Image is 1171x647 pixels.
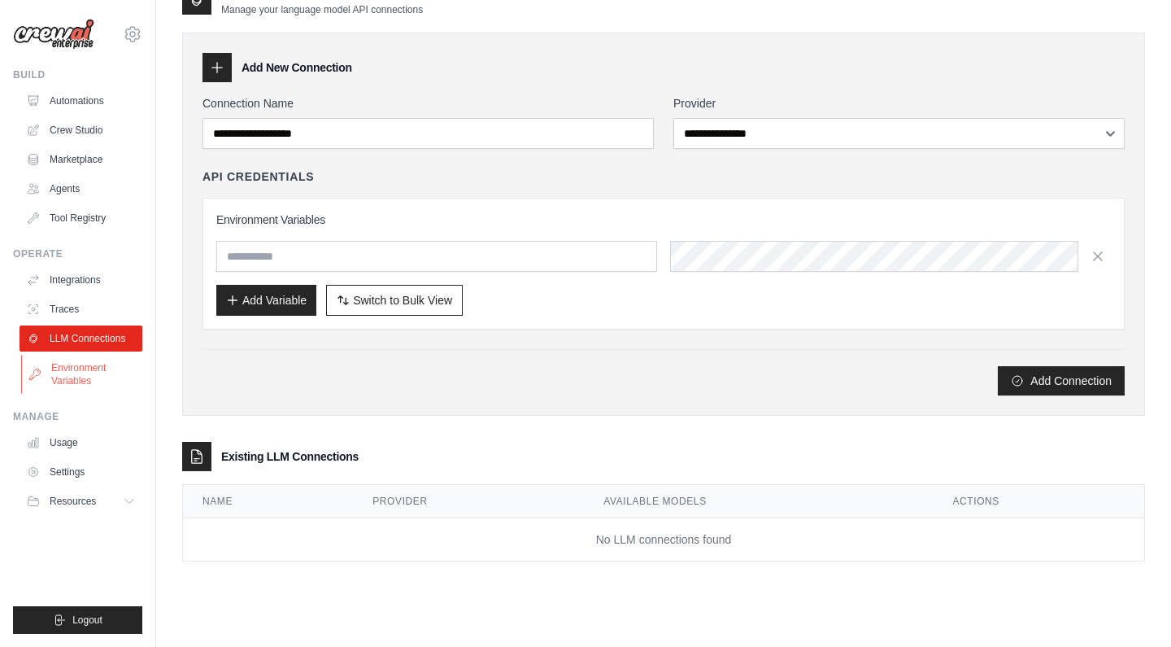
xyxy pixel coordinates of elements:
[50,495,96,508] span: Resources
[20,88,142,114] a: Automations
[216,212,1111,228] h3: Environment Variables
[20,459,142,485] a: Settings
[221,3,423,16] p: Manage your language model API connections
[20,430,142,456] a: Usage
[21,355,144,394] a: Environment Variables
[20,146,142,173] a: Marketplace
[221,448,359,465] h3: Existing LLM Connections
[20,296,142,322] a: Traces
[72,614,102,627] span: Logout
[20,488,142,514] button: Resources
[202,168,314,185] h4: API Credentials
[20,117,142,143] a: Crew Studio
[584,485,933,518] th: Available Models
[998,366,1125,396] button: Add Connection
[13,247,142,260] div: Operate
[183,485,353,518] th: Name
[353,485,584,518] th: Provider
[13,606,142,634] button: Logout
[20,267,142,293] a: Integrations
[13,68,142,81] div: Build
[216,285,316,316] button: Add Variable
[673,95,1125,111] label: Provider
[13,410,142,423] div: Manage
[242,59,352,76] h3: Add New Connection
[20,176,142,202] a: Agents
[326,285,463,316] button: Switch to Bulk View
[13,19,94,50] img: Logo
[20,205,142,231] a: Tool Registry
[353,292,452,308] span: Switch to Bulk View
[202,95,654,111] label: Connection Name
[933,485,1144,518] th: Actions
[20,326,142,352] a: LLM Connections
[183,518,1144,562] td: No LLM connections found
